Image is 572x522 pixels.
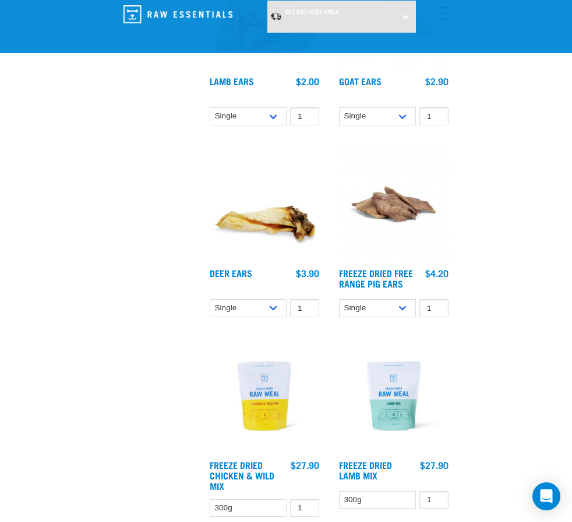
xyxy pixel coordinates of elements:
div: $3.90 [296,268,319,278]
div: $27.90 [291,460,319,470]
img: A Deer Ear Treat For Pets [207,146,322,262]
img: RE Product Shoot 2023 Nov8678 [207,338,322,454]
img: Pigs Ears [336,146,451,262]
input: 1 [290,299,319,317]
div: $27.90 [420,460,449,470]
img: van-moving.png [270,12,282,21]
input: 1 [290,499,319,517]
a: Deer Ears [210,270,252,275]
div: $2.00 [296,76,319,86]
input: 1 [419,299,449,317]
div: $4.20 [425,268,449,278]
img: Raw Essentials Logo [123,5,232,23]
a: Freeze Dried Lamb Mix [339,462,392,478]
a: Freeze Dried Chicken & Wild Mix [210,462,274,488]
img: RE Product Shoot 2023 Nov8677 [336,338,451,454]
div: Open Intercom Messenger [532,482,560,510]
a: Goat Ears [339,78,382,83]
input: 1 [290,107,319,125]
input: 1 [419,107,449,125]
a: Freeze Dried Free Range Pig Ears [339,270,413,286]
div: $2.90 [425,76,449,86]
a: Lamb Ears [210,78,254,83]
input: 1 [419,491,449,509]
span: Set Delivery Area [285,9,339,15]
